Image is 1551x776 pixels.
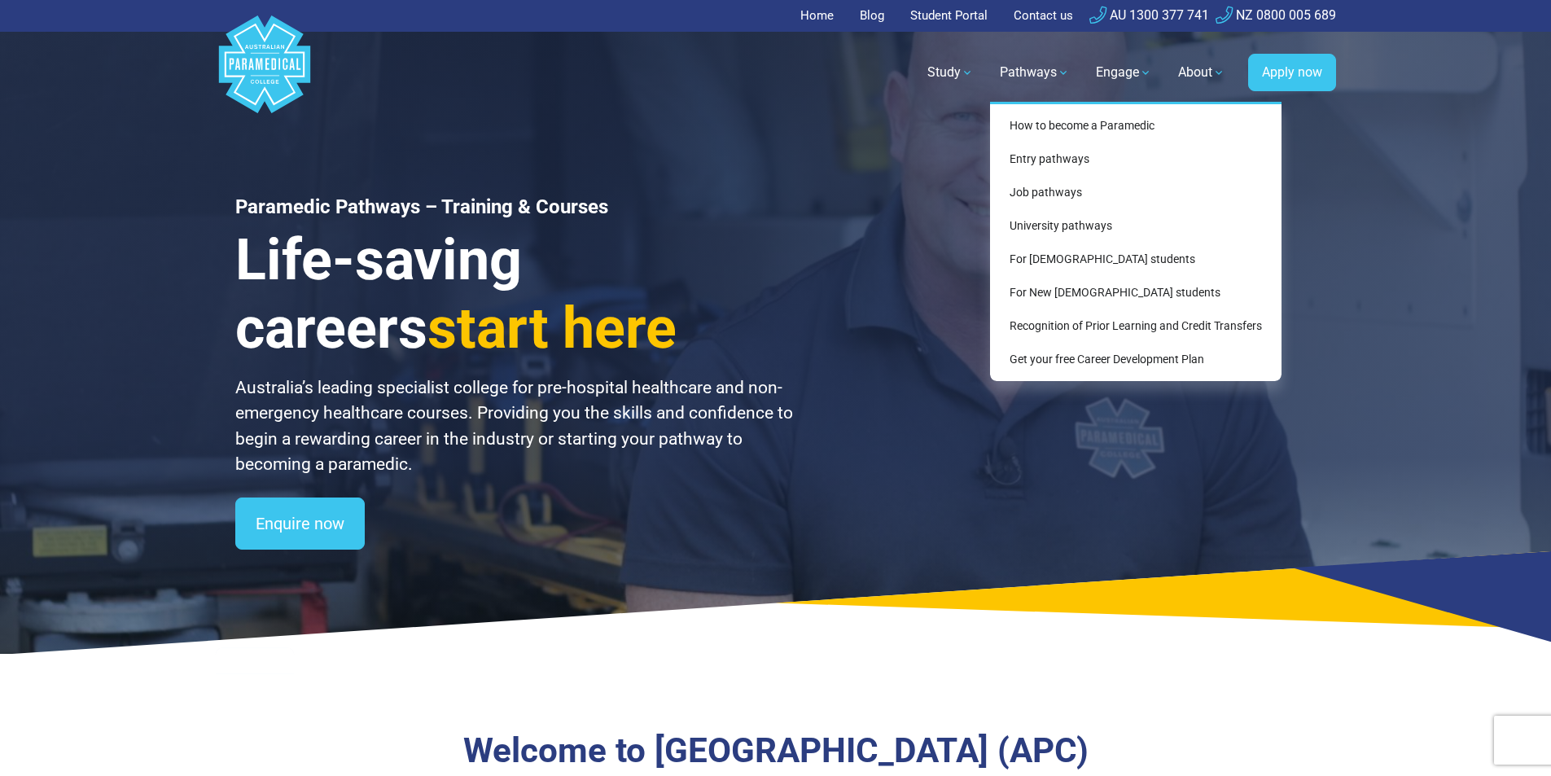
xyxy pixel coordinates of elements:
a: For New [DEMOGRAPHIC_DATA] students [997,278,1275,308]
a: Recognition of Prior Learning and Credit Transfers [997,311,1275,341]
a: AU 1300 377 741 [1089,7,1209,23]
a: Apply now [1248,54,1336,91]
a: About [1168,50,1235,95]
a: University pathways [997,211,1275,241]
span: start here [427,295,677,362]
a: Australian Paramedical College [216,32,313,114]
div: Pathways [990,102,1282,381]
a: For [DEMOGRAPHIC_DATA] students [997,244,1275,274]
a: Pathways [990,50,1080,95]
h3: Life-saving careers [235,226,795,362]
a: NZ 0800 005 689 [1216,7,1336,23]
a: Get your free Career Development Plan [997,344,1275,375]
a: Entry pathways [997,144,1275,174]
a: How to become a Paramedic [997,111,1275,141]
h3: Welcome to [GEOGRAPHIC_DATA] (APC) [308,730,1243,772]
a: Engage [1086,50,1162,95]
p: Australia’s leading specialist college for pre-hospital healthcare and non-emergency healthcare c... [235,375,795,478]
h1: Paramedic Pathways – Training & Courses [235,195,795,219]
a: Enquire now [235,498,365,550]
a: Study [918,50,984,95]
a: Job pathways [997,178,1275,208]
